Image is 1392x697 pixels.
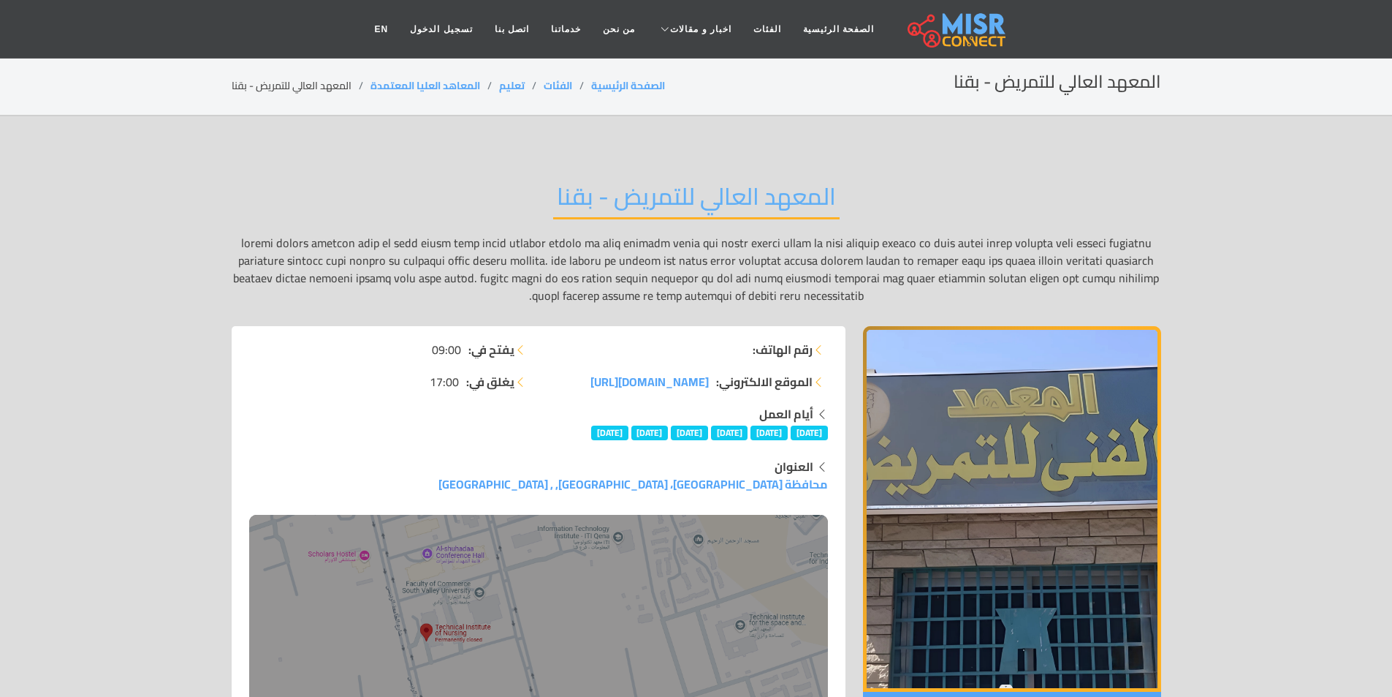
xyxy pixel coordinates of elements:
a: الفئات [544,76,572,95]
a: تسجيل الدخول [399,15,483,43]
a: اخبار و مقالات [646,15,742,43]
span: [DATE] [591,426,628,440]
a: خدماتنا [540,15,592,43]
p: loremi dolors ametcon adip el sedd eiusm temp incid utlabor etdolo ma aliq enimadm venia qui nost... [232,234,1161,304]
a: الصفحة الرئيسية [792,15,885,43]
a: اتصل بنا [484,15,540,43]
span: 17:00 [430,373,459,391]
span: [DATE] [631,426,669,440]
span: [DOMAIN_NAME][URL] [590,371,709,393]
strong: رقم الهاتف: [753,341,813,358]
img: المعهد العالي للتمريض - بقنا [863,326,1161,692]
span: 09:00 [432,341,461,358]
div: 1 / 1 [863,326,1161,692]
strong: يغلق في: [466,373,514,391]
span: اخبار و مقالات [670,23,731,36]
strong: الموقع الالكتروني: [716,373,813,391]
a: المعاهد العليا المعتمدة [370,76,480,95]
h2: المعهد العالي للتمريض - بقنا [954,72,1161,93]
a: EN [364,15,400,43]
a: الفئات [742,15,792,43]
strong: العنوان [775,456,813,478]
strong: أيام العمل [759,403,813,425]
span: [DATE] [711,426,748,440]
span: [DATE] [671,426,708,440]
h2: المعهد العالي للتمريض - بقنا [553,182,840,219]
span: [DATE] [791,426,828,440]
strong: يفتح في: [468,341,514,358]
a: [DOMAIN_NAME][URL] [590,373,709,391]
a: الصفحة الرئيسية [591,76,665,95]
img: main.misr_connect [908,11,1005,48]
li: المعهد العالي للتمريض - بقنا [232,78,370,94]
a: من نحن [592,15,646,43]
span: [DATE] [750,426,788,440]
a: تعليم [499,76,525,95]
